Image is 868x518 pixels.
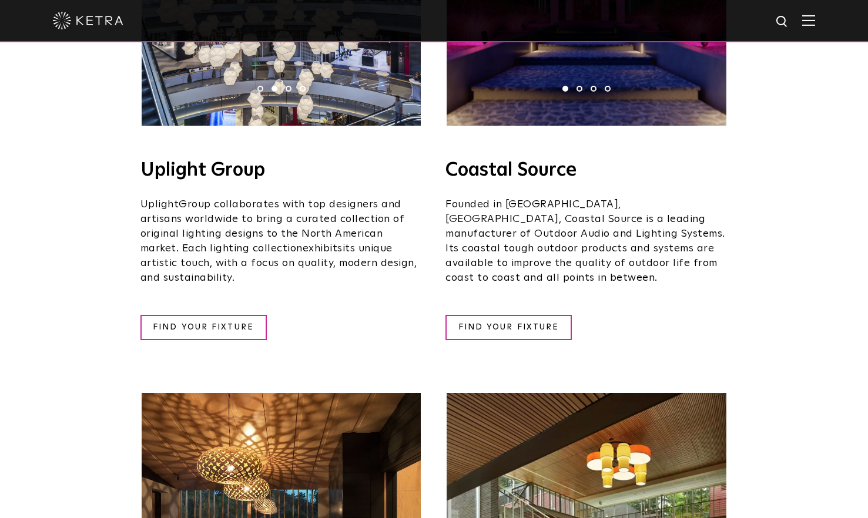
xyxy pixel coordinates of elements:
[140,199,179,210] span: Uplight
[802,15,815,26] img: Hamburger%20Nav.svg
[303,243,343,254] span: exhibits
[140,315,267,340] a: FIND YOUR FIXTURE
[53,12,123,29] img: ketra-logo-2019-white
[445,315,572,340] a: FIND YOUR FIXTURE
[445,199,725,283] span: Founded in [GEOGRAPHIC_DATA], [GEOGRAPHIC_DATA], Coastal Source is a leading manufacturer of Outd...
[775,15,790,29] img: search icon
[140,243,417,283] span: its unique artistic touch, with a focus on quality, modern design, and sustainability.
[445,161,728,180] h4: Coastal Source
[140,199,405,254] span: Group collaborates with top designers and artisans worldwide to bring a curated collection of ori...
[140,161,423,180] h4: Uplight Group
